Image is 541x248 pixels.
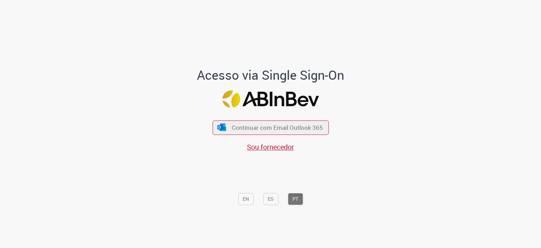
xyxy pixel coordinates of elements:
[217,123,227,131] img: ícone Azure/Microsoft 360
[173,68,368,82] h1: Acesso via Single Sign-On
[222,91,319,108] img: Logo ABInBev
[263,193,278,205] button: ES
[238,193,254,205] button: EN
[247,142,294,152] a: Sou fornecedor
[232,123,323,132] span: Continuar com Email Outlook 365
[288,193,303,205] button: PT
[212,120,329,135] button: ícone Azure/Microsoft 360 Continuar com Email Outlook 365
